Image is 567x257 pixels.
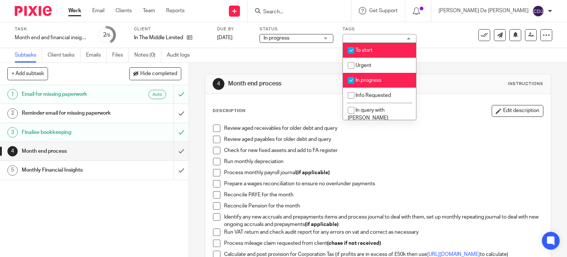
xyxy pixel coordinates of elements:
[7,146,18,156] div: 4
[15,48,42,62] a: Subtasks
[7,67,48,80] button: + Add subtask
[92,7,104,14] a: Email
[15,26,89,32] label: Task
[15,6,52,16] img: Pixie
[228,80,394,88] h1: Month end process
[355,48,372,53] span: To start
[264,35,289,41] span: In progress
[22,165,118,176] h1: Monthly Financial Insights
[22,127,118,138] h1: Finalise bookkeeping
[134,34,183,41] p: In The Middle Limited
[348,108,388,121] span: In query with [PERSON_NAME]
[217,26,250,32] label: Due by
[224,158,543,165] p: Run monthly depreciation
[7,127,18,138] div: 3
[355,93,391,98] span: Info Requested
[508,81,543,87] div: Instructions
[224,169,543,176] p: Process monthly payroll journal
[143,7,155,14] a: Team
[48,48,80,62] a: Client tasks
[86,48,107,62] a: Emails
[103,31,110,39] div: 2
[148,90,166,99] div: Auto
[224,125,543,132] p: Review aged receivables for older debt and query
[140,71,177,77] span: Hide completed
[492,105,543,117] button: Edit description
[134,26,208,32] label: Client
[427,252,480,257] a: [URL][DOMAIN_NAME]
[224,147,543,154] p: Check for new fixed assets and add to FA register
[224,240,543,247] p: Process mileage claim requested from client
[15,34,89,41] div: Month end and financial insights
[305,222,339,227] strong: (if applicable)
[106,33,110,37] small: /5
[224,229,543,236] p: Run VAT return and check audit report for any errors on vat and correct as necessary
[369,8,398,13] span: Get Support
[532,5,544,17] img: svg%3E
[22,108,118,119] h1: Reminder email for missing paperwork
[224,180,543,187] p: Prepare a wages reconciliation to ensure no over/under payments
[116,7,132,14] a: Clients
[217,35,233,40] span: [DATE]
[112,48,129,62] a: Files
[7,165,18,176] div: 5
[7,89,18,99] div: 1
[213,78,224,90] div: 4
[224,213,543,229] p: Identify any new accruals and prepayments items and process journal to deal with them, set up mon...
[22,146,118,157] h1: Month end process
[224,202,543,210] p: Reconcile Pension for the month
[129,67,181,80] button: Hide completed
[134,48,161,62] a: Notes (0)
[355,63,371,68] span: Urgent
[166,7,185,14] a: Reports
[439,7,529,14] p: [PERSON_NAME] De [PERSON_NAME]
[224,136,543,143] p: Review aged payables for older debt and query
[167,48,195,62] a: Audit logs
[262,9,329,16] input: Search
[213,108,245,114] p: Description
[327,241,381,246] strong: (chase if not received)
[22,89,118,100] h1: Email for missing paperwork
[260,26,333,32] label: Status
[296,170,330,175] strong: (if applicable)
[343,26,416,32] label: Tags
[68,7,81,14] a: Work
[355,78,381,83] span: In progress
[7,108,18,119] div: 2
[224,191,543,199] p: Reconcile PAYE for the month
